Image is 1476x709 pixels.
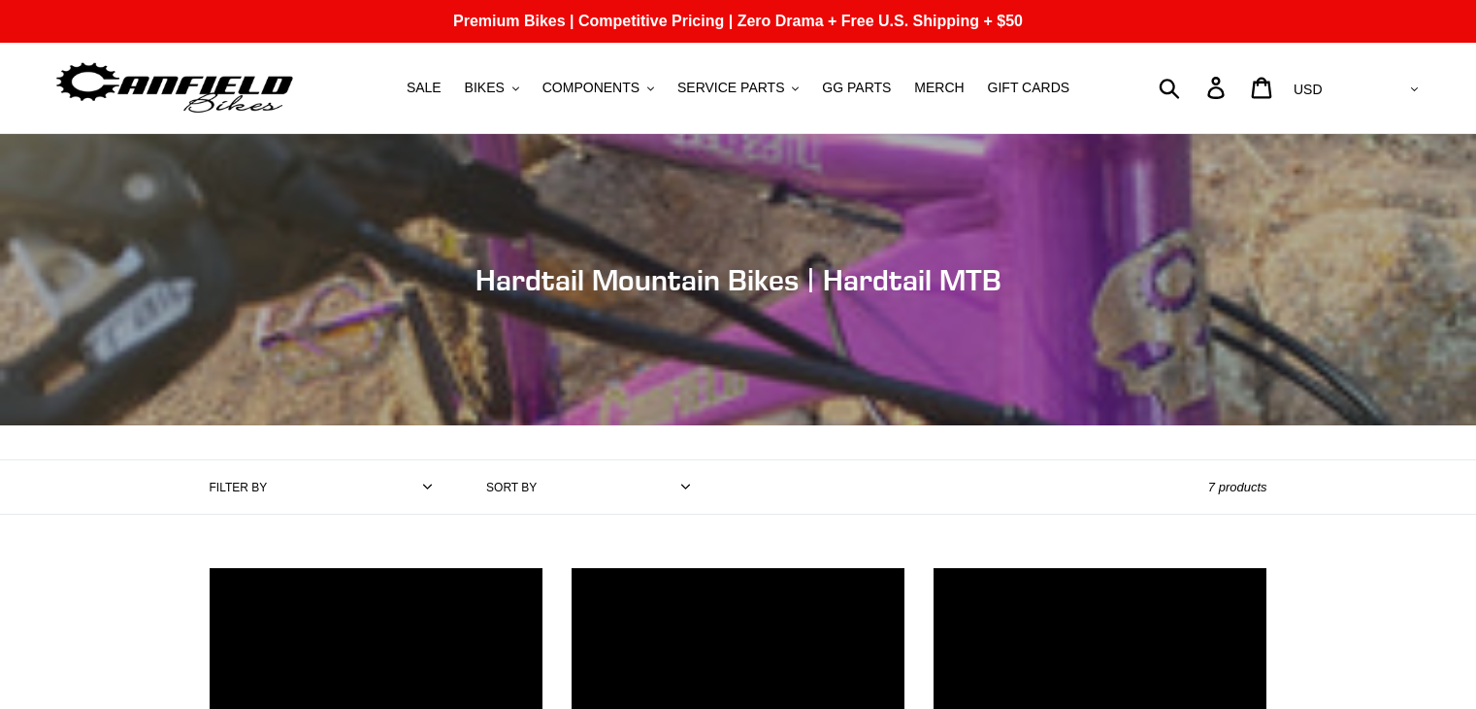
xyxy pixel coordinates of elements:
span: GIFT CARDS [988,80,1070,96]
input: Search [1169,66,1219,109]
a: MERCH [904,75,973,101]
button: SERVICE PARTS [668,75,808,101]
span: GG PARTS [822,80,891,96]
span: Hardtail Mountain Bikes | Hardtail MTB [476,262,1001,297]
a: SALE [397,75,451,101]
span: SERVICE PARTS [677,80,784,96]
span: MERCH [914,80,964,96]
img: Canfield Bikes [53,57,296,118]
button: COMPONENTS [533,75,664,101]
a: GG PARTS [812,75,901,101]
label: Sort by [486,479,537,496]
span: COMPONENTS [542,80,640,96]
label: Filter by [210,479,268,496]
a: GIFT CARDS [978,75,1080,101]
button: BIKES [455,75,529,101]
span: 7 products [1208,480,1267,494]
span: SALE [407,80,442,96]
span: BIKES [465,80,505,96]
